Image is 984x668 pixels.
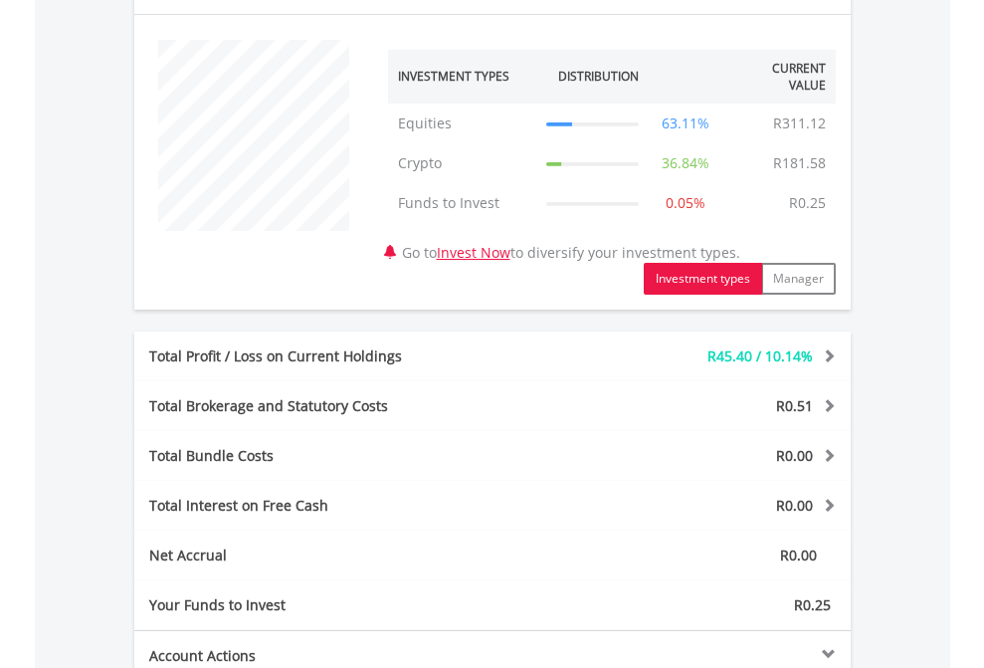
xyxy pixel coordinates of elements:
div: Total Interest on Free Cash [134,496,552,516]
td: R311.12 [763,104,836,143]
td: Crypto [388,143,537,183]
th: Current Value [723,50,836,104]
td: Funds to Invest [388,183,537,223]
td: 36.84% [649,143,723,183]
td: R181.58 [763,143,836,183]
button: Investment types [644,263,762,295]
div: Go to to diversify your investment types. [373,30,851,295]
div: Total Bundle Costs [134,446,552,466]
td: 0.05% [649,183,723,223]
span: R0.00 [780,546,817,564]
span: R0.51 [776,396,813,415]
td: Equities [388,104,537,143]
div: Distribution [558,68,639,85]
button: Manager [761,263,836,295]
a: Invest Now [437,243,510,262]
div: Net Accrual [134,546,552,565]
th: Investment Types [388,50,537,104]
div: Total Brokerage and Statutory Costs [134,396,552,416]
span: R0.00 [776,446,813,465]
td: R0.25 [779,183,836,223]
div: Your Funds to Invest [134,595,492,615]
span: R0.25 [794,595,831,614]
span: R0.00 [776,496,813,515]
div: Account Actions [134,646,492,666]
div: Total Profit / Loss on Current Holdings [134,346,552,366]
span: R45.40 / 10.14% [707,346,813,365]
td: 63.11% [649,104,723,143]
